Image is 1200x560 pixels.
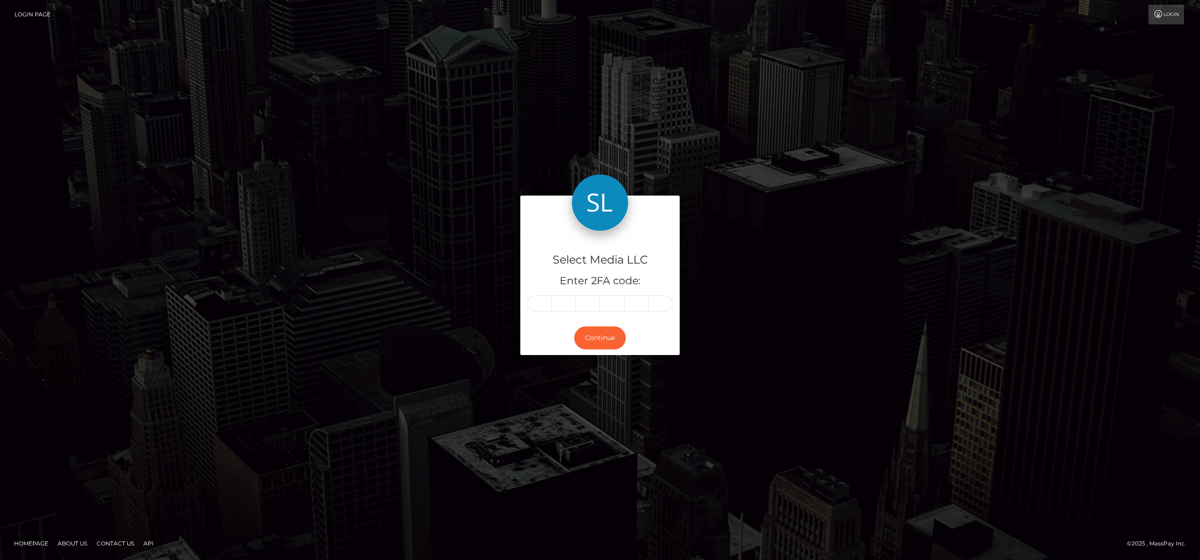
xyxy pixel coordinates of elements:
h5: Enter 2FA code: [527,274,673,288]
button: Continue [574,326,626,349]
div: © 2025 , MassPay Inc. [1127,538,1193,549]
a: Login [1148,5,1184,24]
a: Login Page [15,5,51,24]
img: Select Media LLC [572,174,628,231]
a: API [140,536,157,551]
a: About Us [54,536,91,551]
a: Homepage [10,536,52,551]
h4: Select Media LLC [527,252,673,268]
a: Contact Us [93,536,138,551]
